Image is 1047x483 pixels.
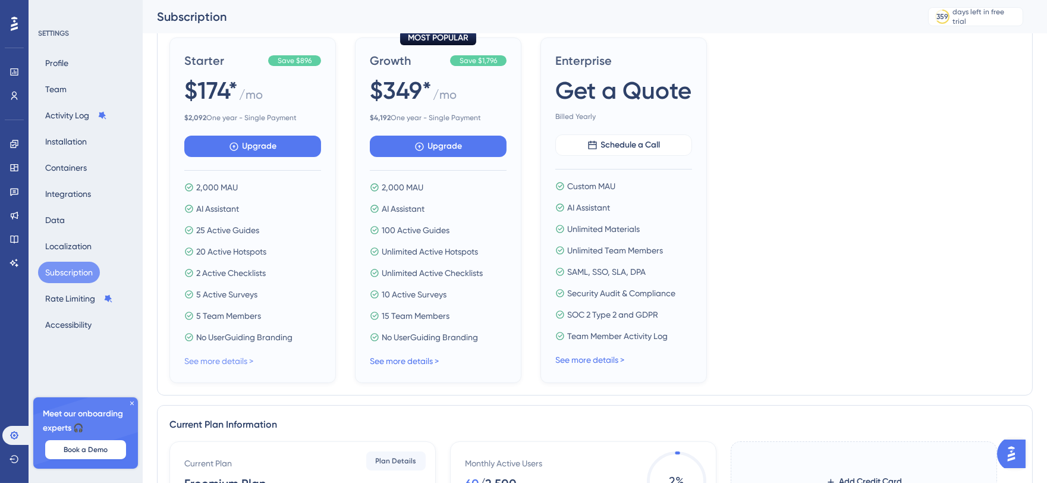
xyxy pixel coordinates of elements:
[169,418,1020,432] div: Current Plan Information
[38,52,76,74] button: Profile
[555,134,692,156] button: Schedule a Call
[567,243,663,258] span: Unlimited Team Members
[428,139,463,153] span: Upgrade
[196,223,259,237] span: 25 Active Guides
[465,456,542,471] div: Monthly Active Users
[196,180,238,195] span: 2,000 MAU
[567,222,640,236] span: Unlimited Materials
[38,105,114,126] button: Activity Log
[555,74,691,107] span: Get a Quote
[38,79,74,100] button: Team
[555,112,692,121] span: Billed Yearly
[184,74,238,107] span: $174*
[278,56,312,65] span: Save $896
[433,86,457,108] span: / mo
[382,266,483,280] span: Unlimited Active Checklists
[184,136,321,157] button: Upgrade
[184,52,263,69] span: Starter
[382,330,478,344] span: No UserGuiding Branding
[184,456,232,471] div: Current Plan
[64,445,108,454] span: Book a Demo
[196,202,239,216] span: AI Assistant
[953,7,1019,26] div: days left in free trial
[370,114,391,122] b: $ 4,192
[196,330,293,344] span: No UserGuiding Branding
[38,262,100,283] button: Subscription
[184,114,206,122] b: $ 2,092
[196,287,257,302] span: 5 Active Surveys
[38,288,120,309] button: Rate Limiting
[38,131,94,152] button: Installation
[38,209,72,231] button: Data
[400,31,476,45] div: MOST POPULAR
[382,223,449,237] span: 100 Active Guides
[38,314,99,335] button: Accessibility
[382,244,478,259] span: Unlimited Active Hotspots
[382,287,447,302] span: 10 Active Surveys
[567,265,646,279] span: SAML, SSO, SLA, DPA
[567,308,658,322] span: SOC 2 Type 2 and GDPR
[567,200,610,215] span: AI Assistant
[184,113,321,123] span: One year - Single Payment
[38,183,98,205] button: Integrations
[370,136,507,157] button: Upgrade
[243,139,277,153] span: Upgrade
[382,309,449,323] span: 15 Team Members
[555,355,624,365] a: See more details >
[239,86,263,108] span: / mo
[196,266,266,280] span: 2 Active Checklists
[567,286,675,300] span: Security Audit & Compliance
[370,52,445,69] span: Growth
[382,180,423,195] span: 2,000 MAU
[38,29,134,38] div: SETTINGS
[936,12,948,21] div: 359
[555,52,692,69] span: Enterprise
[366,451,426,471] button: Plan Details
[38,157,94,178] button: Containers
[997,436,1033,472] iframe: UserGuiding AI Assistant Launcher
[370,74,432,107] span: $349*
[45,440,126,459] button: Book a Demo
[43,407,128,435] span: Meet our onboarding experts 🎧
[370,356,439,366] a: See more details >
[567,329,668,343] span: Team Member Activity Log
[38,236,99,257] button: Localization
[196,309,261,323] span: 5 Team Members
[184,356,253,366] a: See more details >
[196,244,266,259] span: 20 Active Hotspots
[376,456,417,466] span: Plan Details
[370,113,507,123] span: One year - Single Payment
[601,138,661,152] span: Schedule a Call
[567,179,615,193] span: Custom MAU
[460,56,497,65] span: Save $1,796
[382,202,425,216] span: AI Assistant
[157,8,898,25] div: Subscription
